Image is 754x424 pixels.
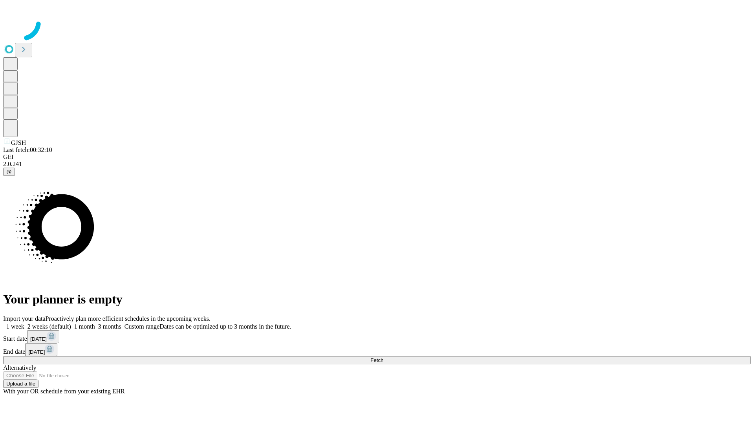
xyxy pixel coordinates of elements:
[3,292,751,307] h1: Your planner is empty
[30,336,47,342] span: [DATE]
[3,168,15,176] button: @
[3,343,751,356] div: End date
[6,323,24,330] span: 1 week
[159,323,291,330] span: Dates can be optimized up to 3 months in the future.
[3,154,751,161] div: GEI
[74,323,95,330] span: 1 month
[3,388,125,395] span: With your OR schedule from your existing EHR
[27,323,71,330] span: 2 weeks (default)
[3,161,751,168] div: 2.0.241
[27,330,59,343] button: [DATE]
[25,343,57,356] button: [DATE]
[3,330,751,343] div: Start date
[46,315,210,322] span: Proactively plan more efficient schedules in the upcoming weeks.
[11,139,26,146] span: GJSH
[3,356,751,364] button: Fetch
[3,315,46,322] span: Import your data
[98,323,121,330] span: 3 months
[28,349,45,355] span: [DATE]
[370,357,383,363] span: Fetch
[3,146,52,153] span: Last fetch: 00:32:10
[3,380,38,388] button: Upload a file
[3,364,36,371] span: Alternatively
[6,169,12,175] span: @
[124,323,159,330] span: Custom range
